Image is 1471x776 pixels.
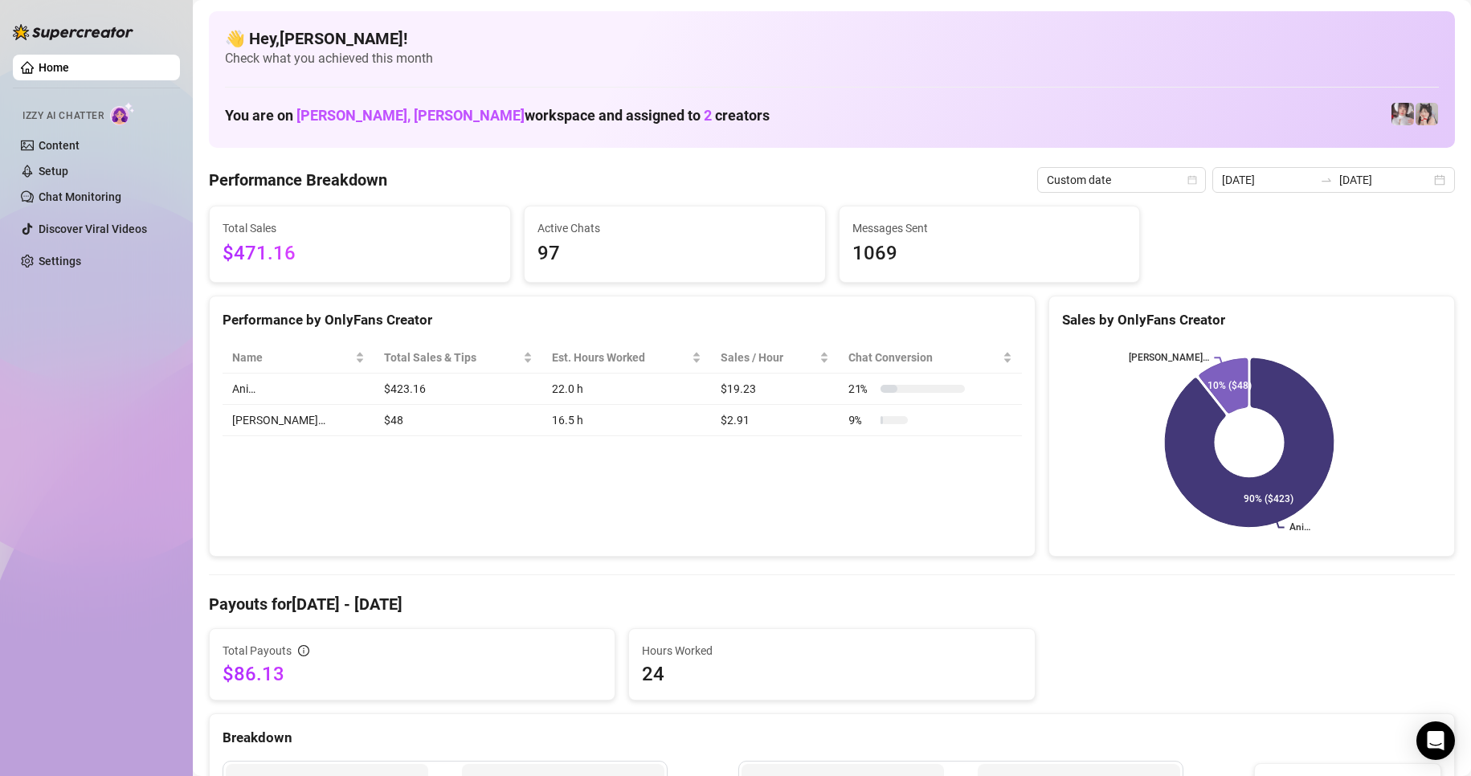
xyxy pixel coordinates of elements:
[384,349,520,366] span: Total Sales & Tips
[223,727,1441,749] div: Breakdown
[13,24,133,40] img: logo-BBDzfeDw.svg
[223,405,374,436] td: [PERSON_NAME]…
[542,374,711,405] td: 22.0 h
[209,169,387,191] h4: Performance Breakdown
[1222,171,1314,189] input: Start date
[39,139,80,152] a: Content
[374,405,542,436] td: $48
[39,165,68,178] a: Setup
[537,219,812,237] span: Active Chats
[848,380,874,398] span: 21 %
[298,645,309,656] span: info-circle
[704,107,712,124] span: 2
[542,405,711,436] td: 16.5 h
[711,342,839,374] th: Sales / Hour
[225,107,770,125] h1: You are on workspace and assigned to creators
[223,642,292,660] span: Total Payouts
[848,349,999,366] span: Chat Conversion
[223,374,374,405] td: Ani…
[374,342,542,374] th: Total Sales & Tips
[39,223,147,235] a: Discover Viral Videos
[848,411,874,429] span: 9 %
[1416,721,1455,760] div: Open Intercom Messenger
[223,661,602,687] span: $86.13
[223,219,497,237] span: Total Sales
[721,349,816,366] span: Sales / Hour
[225,27,1439,50] h4: 👋 Hey, [PERSON_NAME] !
[1062,309,1441,331] div: Sales by OnlyFans Creator
[1047,168,1196,192] span: Custom date
[223,239,497,269] span: $471.16
[852,219,1127,237] span: Messages Sent
[711,405,839,436] td: $2.91
[39,61,69,74] a: Home
[1289,522,1310,533] text: Ani…
[209,593,1455,615] h4: Payouts for [DATE] - [DATE]
[711,374,839,405] td: $19.23
[642,642,1021,660] span: Hours Worked
[552,349,689,366] div: Est. Hours Worked
[1416,103,1438,125] img: Ani
[39,255,81,268] a: Settings
[232,349,352,366] span: Name
[642,661,1021,687] span: 24
[839,342,1022,374] th: Chat Conversion
[22,108,104,124] span: Izzy AI Chatter
[223,309,1022,331] div: Performance by OnlyFans Creator
[537,239,812,269] span: 97
[223,342,374,374] th: Name
[852,239,1127,269] span: 1069
[1339,171,1431,189] input: End date
[1129,352,1209,363] text: [PERSON_NAME]…
[1391,103,1414,125] img: Rosie
[110,102,135,125] img: AI Chatter
[374,374,542,405] td: $423.16
[296,107,525,124] span: [PERSON_NAME], [PERSON_NAME]
[1320,174,1333,186] span: to
[1187,175,1197,185] span: calendar
[225,50,1439,67] span: Check what you achieved this month
[39,190,121,203] a: Chat Monitoring
[1320,174,1333,186] span: swap-right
